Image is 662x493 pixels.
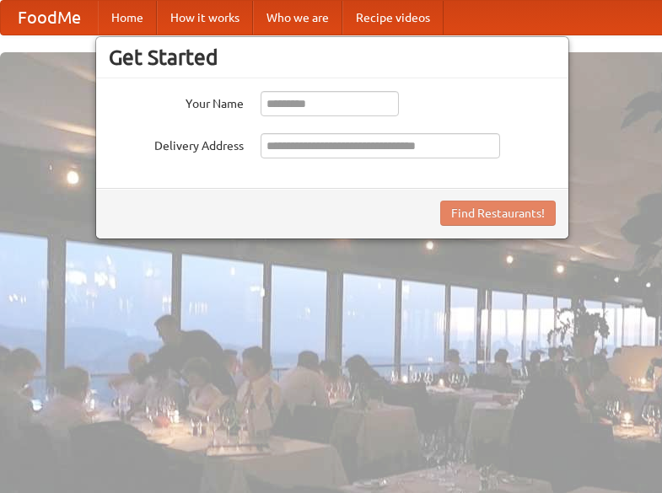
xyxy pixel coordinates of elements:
[109,133,244,154] label: Delivery Address
[1,1,98,35] a: FoodMe
[253,1,342,35] a: Who we are
[109,45,556,70] h3: Get Started
[109,91,244,112] label: Your Name
[98,1,157,35] a: Home
[157,1,253,35] a: How it works
[342,1,444,35] a: Recipe videos
[440,201,556,226] button: Find Restaurants!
